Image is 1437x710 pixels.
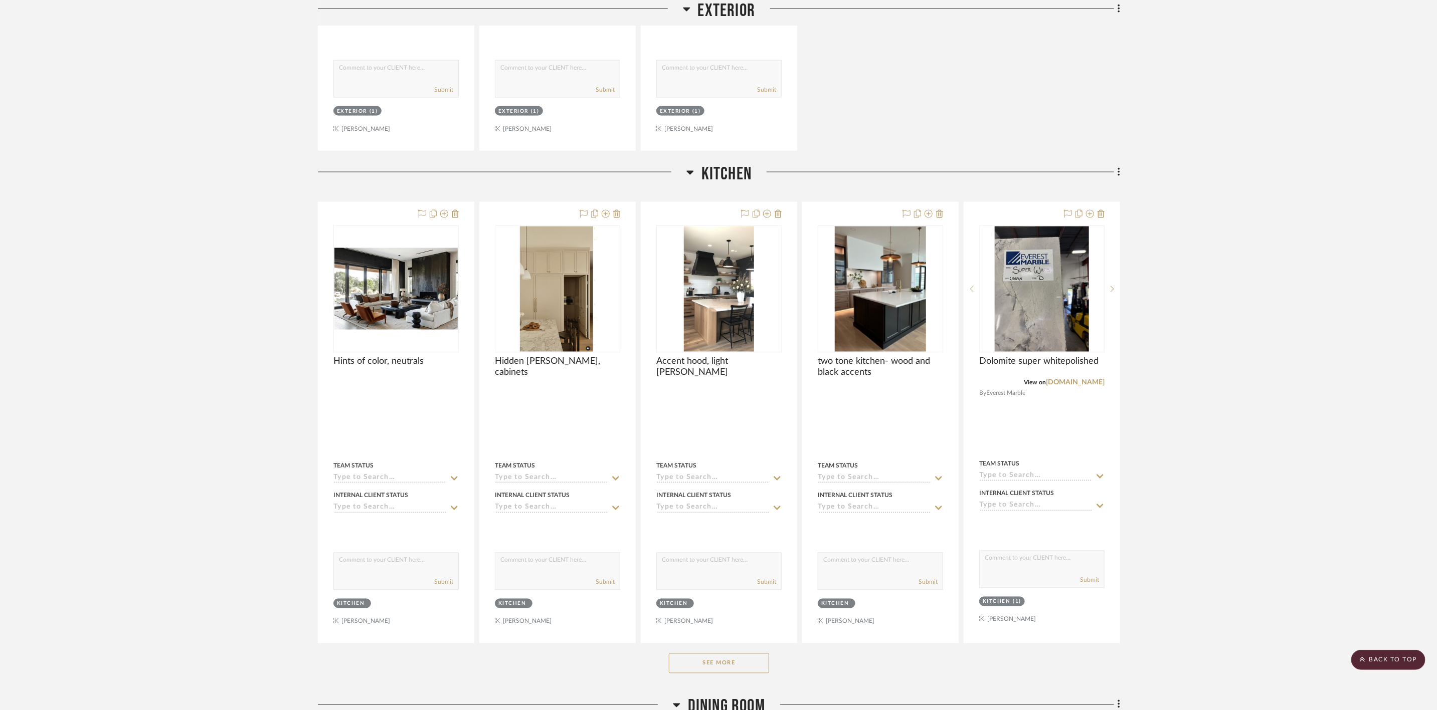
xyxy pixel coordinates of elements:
[333,461,374,470] div: Team Status
[333,474,447,484] input: Type to Search…
[821,600,849,608] div: Kitchen
[919,578,938,587] button: Submit
[757,85,776,94] button: Submit
[757,578,776,587] button: Submit
[979,356,1099,367] span: Dolomite super whitepolished
[434,85,453,94] button: Submit
[979,489,1054,498] div: Internal Client Status
[495,474,608,484] input: Type to Search…
[818,491,892,500] div: Internal Client Status
[495,491,570,500] div: Internal Client Status
[818,504,931,513] input: Type to Search…
[656,356,782,378] span: Accent hood, light [PERSON_NAME]
[979,472,1093,482] input: Type to Search…
[337,600,365,608] div: Kitchen
[1351,650,1425,670] scroll-to-top-button: BACK TO TOP
[669,653,769,673] button: See More
[333,491,408,500] div: Internal Client Status
[660,108,690,115] div: Exterior
[818,356,943,378] span: two tone kitchen- wood and black accents
[995,226,1089,352] img: Dolomite super whitepolished
[520,226,595,352] img: Hidden patry, cabinets
[818,461,858,470] div: Team Status
[979,502,1093,511] input: Type to Search…
[818,474,931,484] input: Type to Search…
[979,389,986,398] span: By
[818,226,943,352] div: 0
[370,108,378,115] div: (1)
[596,85,615,94] button: Submit
[656,491,731,500] div: Internal Client Status
[986,389,1025,398] span: Everest Marble
[498,600,526,608] div: Kitchen
[434,578,453,587] button: Submit
[495,356,620,378] span: Hidden [PERSON_NAME], cabinets
[684,226,754,352] img: Accent hood, light woods
[1024,379,1046,385] span: View on
[656,504,770,513] input: Type to Search…
[333,356,424,367] span: Hints of color, neutrals
[979,459,1019,468] div: Team Status
[337,108,367,115] div: Exterior
[656,474,770,484] input: Type to Search…
[1013,598,1022,606] div: (1)
[495,461,535,470] div: Team Status
[983,598,1011,606] div: Kitchen
[656,461,696,470] div: Team Status
[692,108,701,115] div: (1)
[334,248,458,330] img: Hints of color, neutrals
[1046,379,1105,386] a: [DOMAIN_NAME]
[498,108,528,115] div: Exterior
[531,108,540,115] div: (1)
[1080,576,1099,585] button: Submit
[333,504,447,513] input: Type to Search…
[596,578,615,587] button: Submit
[835,226,926,352] img: two tone kitchen- wood and black accents
[495,504,608,513] input: Type to Search…
[660,600,688,608] div: Kitchen
[701,163,752,185] span: Kitchen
